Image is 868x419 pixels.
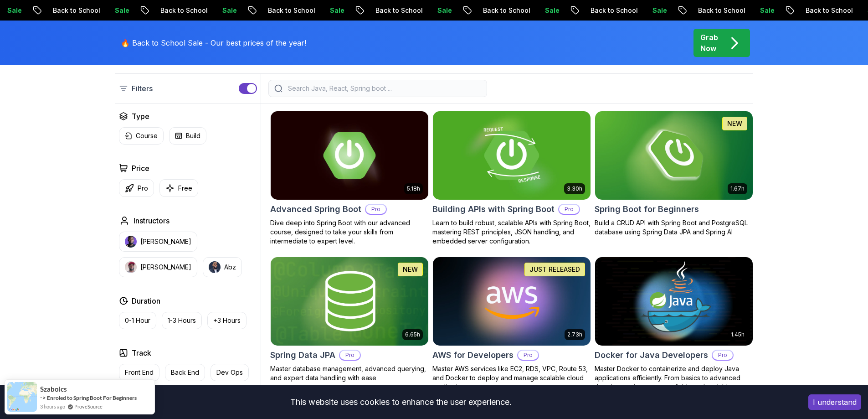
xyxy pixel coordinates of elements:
[40,394,46,401] span: ->
[270,257,429,383] a: Spring Data JPA card6.65hNEWSpring Data JPAProMaster database management, advanced querying, and ...
[138,184,148,193] p: Pro
[746,6,776,15] p: Sale
[125,368,154,377] p: Front End
[432,364,591,392] p: Master AWS services like EC2, RDS, VPC, Route 53, and Docker to deploy and manage scalable cloud ...
[171,368,199,377] p: Back End
[178,184,192,193] p: Free
[340,351,360,360] p: Pro
[119,364,159,381] button: Front End
[432,257,591,392] a: AWS for Developers card2.73hJUST RELEASEDAWS for DevelopersProMaster AWS services like EC2, RDS, ...
[286,84,481,93] input: Search Java, React, Spring boot ...
[316,6,345,15] p: Sale
[429,109,594,202] img: Building APIs with Spring Boot card
[518,351,538,360] p: Pro
[531,6,560,15] p: Sale
[271,111,428,200] img: Advanced Spring Boot card
[403,265,418,274] p: NEW
[136,131,158,140] p: Course
[40,385,67,393] span: Szabolcs
[140,263,191,272] p: [PERSON_NAME]
[595,203,699,216] h2: Spring Boot for Beginners
[125,261,137,273] img: instructor img
[362,6,424,15] p: Back to School
[224,263,236,272] p: Abz
[727,119,742,128] p: NEW
[595,111,753,237] a: Spring Boot for Beginners card1.67hNEWSpring Boot for BeginnersBuild a CRUD API with Spring Boot ...
[213,316,241,325] p: +3 Hours
[270,218,429,246] p: Dive deep into Spring Boot with our advanced course, designed to take your skills from intermedia...
[595,111,753,200] img: Spring Boot for Beginners card
[7,382,37,412] img: provesource social proof notification image
[159,179,198,197] button: Free
[424,6,453,15] p: Sale
[792,6,854,15] p: Back to School
[119,232,197,252] button: instructor img[PERSON_NAME]
[140,237,191,246] p: [PERSON_NAME]
[39,6,101,15] p: Back to School
[700,32,718,54] p: Grab Now
[254,6,316,15] p: Back to School
[559,205,579,214] p: Pro
[209,6,238,15] p: Sale
[211,364,249,381] button: Dev Ops
[639,6,668,15] p: Sale
[134,215,169,226] h2: Instructors
[808,394,861,410] button: Accept cookies
[684,6,746,15] p: Back to School
[433,257,591,346] img: AWS for Developers card
[366,205,386,214] p: Pro
[567,185,582,192] p: 3.30h
[595,349,708,362] h2: Docker for Java Developers
[407,185,420,192] p: 5.18h
[147,6,209,15] p: Back to School
[595,257,753,346] img: Docker for Java Developers card
[203,257,242,277] button: instructor imgAbz
[162,312,202,329] button: 1-3 Hours
[713,351,733,360] p: Pro
[595,218,753,237] p: Build a CRUD API with Spring Boot and PostgreSQL database using Spring Data JPA and Spring AI
[119,312,156,329] button: 0-1 Hour
[270,349,335,362] h2: Spring Data JPA
[216,368,243,377] p: Dev Ops
[7,392,795,412] div: This website uses cookies to enhance the user experience.
[730,185,745,192] p: 1.67h
[731,331,745,338] p: 1.45h
[595,257,753,401] a: Docker for Java Developers card1.45hDocker for Java DevelopersProMaster Docker to containerize an...
[168,316,196,325] p: 1-3 Hours
[132,295,160,306] h2: Duration
[432,111,591,246] a: Building APIs with Spring Boot card3.30hBuilding APIs with Spring BootProLearn to build robust, s...
[432,349,514,362] h2: AWS for Developers
[125,236,137,248] img: instructor img
[469,6,531,15] p: Back to School
[529,265,580,274] p: JUST RELEASED
[271,257,428,346] img: Spring Data JPA card
[270,364,429,383] p: Master database management, advanced querying, and expert data handling with ease
[186,131,200,140] p: Build
[125,316,150,325] p: 0-1 Hour
[432,203,555,216] h2: Building APIs with Spring Boot
[119,179,154,197] button: Pro
[270,111,429,246] a: Advanced Spring Boot card5.18hAdvanced Spring BootProDive deep into Spring Boot with our advanced...
[121,37,306,48] p: 🔥 Back to School Sale - Our best prices of the year!
[207,312,247,329] button: +3 Hours
[132,347,151,358] h2: Track
[577,6,639,15] p: Back to School
[432,218,591,246] p: Learn to build robust, scalable APIs with Spring Boot, mastering REST principles, JSON handling, ...
[132,163,149,174] h2: Price
[132,83,153,94] p: Filters
[74,403,103,410] a: ProveSource
[40,403,65,410] span: 3 hours ago
[567,331,582,338] p: 2.73h
[595,364,753,401] p: Master Docker to containerize and deploy Java applications efficiently. From basics to advanced J...
[165,364,205,381] button: Back End
[132,111,149,122] h2: Type
[119,127,164,145] button: Course
[405,331,420,338] p: 6.65h
[270,203,361,216] h2: Advanced Spring Boot
[47,394,137,401] a: Enroled to Spring Boot For Beginners
[101,6,130,15] p: Sale
[209,261,221,273] img: instructor img
[169,127,206,145] button: Build
[119,257,197,277] button: instructor img[PERSON_NAME]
